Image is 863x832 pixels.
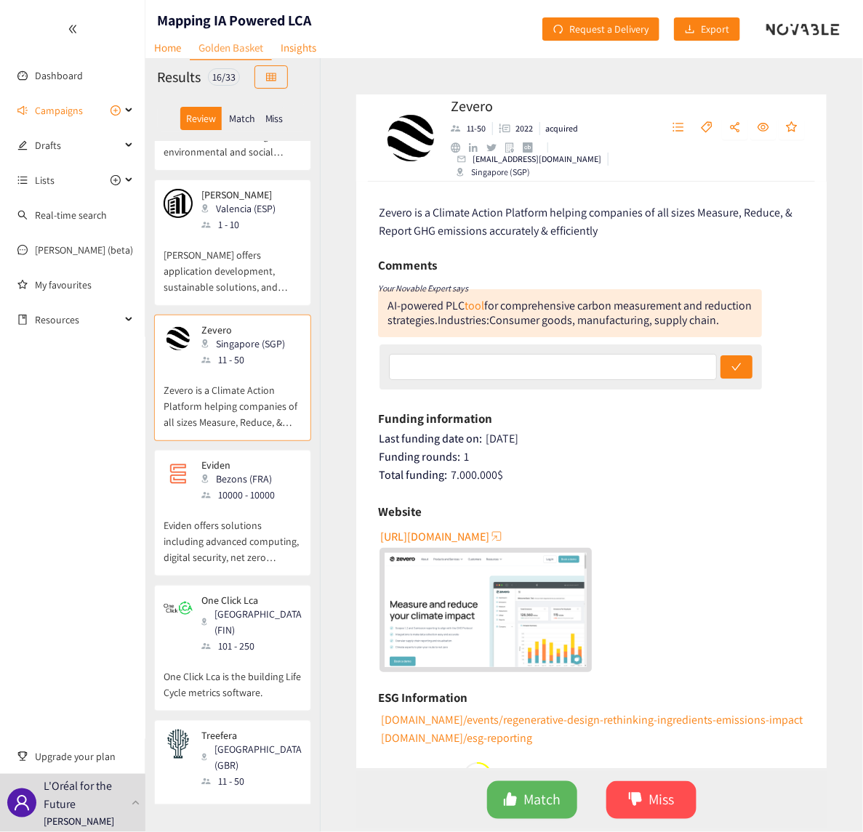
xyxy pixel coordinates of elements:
[731,362,742,373] span: check
[380,432,806,446] div: [DATE]
[451,122,493,135] li: Employees
[729,121,741,134] span: share-alt
[701,121,713,134] span: tag
[701,21,729,37] span: Export
[673,121,684,134] span: unordered-list
[157,67,201,87] h2: Results
[266,72,276,84] span: table
[380,467,448,482] span: Total funding:
[17,315,28,325] span: book
[272,36,325,59] a: Insights
[665,116,691,140] button: unordered-list
[786,121,798,134] span: star
[685,24,695,36] span: download
[487,781,577,819] button: likeMatch
[111,105,121,116] span: plus-circle
[164,233,302,295] p: [PERSON_NAME] offers application development, sustainable solutions, and chemicals for flat panel...
[17,140,28,150] span: edit
[208,68,240,86] div: 16 / 33
[190,36,272,60] a: Golden Basket
[674,17,740,41] button: downloadExport
[201,487,284,503] div: 10000 - 10000
[201,773,310,789] div: 11 - 50
[13,794,31,812] span: user
[505,142,523,153] a: google maps
[201,730,302,741] p: Treefera
[451,142,469,152] a: website
[569,21,649,37] span: Request a Delivery
[385,553,587,667] a: website
[722,116,748,140] button: share-alt
[164,324,193,353] img: Snapshot of the company's website
[385,553,587,667] img: Snapshot of the Company's website
[17,105,28,116] span: sound
[378,254,437,276] h6: Comments
[201,336,294,352] div: Singapore (SGP)
[164,594,193,623] img: Snapshot of the company's website
[378,501,422,522] h6: Website
[35,131,121,160] span: Drafts
[465,298,484,313] a: tool
[378,766,454,788] h6: Activity index
[164,503,302,565] p: Eviden offers solutions including advanced computing, digital security, net zero transformation, ...
[473,153,602,166] p: [EMAIL_ADDRESS][DOMAIN_NAME]
[164,189,193,218] img: Snapshot of the company's website
[68,24,78,34] span: double-left
[201,638,310,654] div: 101 - 250
[467,122,486,135] p: 11-50
[201,352,294,368] div: 11 - 50
[157,10,311,31] h1: Mapping IA Powered LCA
[378,408,492,429] h6: Funding information
[201,189,276,201] p: [PERSON_NAME]
[388,298,752,328] div: AI-powered PLC for comprehensive carbon measurement and reduction strategies.
[503,792,518,809] span: like
[380,450,806,464] div: 1
[145,36,190,59] a: Home
[380,730,533,746] a: Link to ESG information with url: https://www.zevero.earth/esg-reporting
[35,742,134,771] span: Upgrade your plan
[378,283,468,294] i: Your Novable Expert says
[486,144,505,151] a: twitter
[201,324,285,336] p: Zevero
[606,781,697,819] button: dislikeMiss
[201,201,284,217] div: Valencia (ESP)
[516,122,534,135] p: 2022
[779,116,805,140] button: star
[523,142,541,152] a: crunchbase
[380,525,504,548] button: [URL][DOMAIN_NAME]
[694,116,720,140] button: tag
[438,312,489,328] div: Industries:
[523,788,561,811] span: Match
[380,528,489,546] span: [URL][DOMAIN_NAME]
[758,121,769,134] span: eye
[380,468,806,482] div: 7.000.000 $
[35,305,121,334] span: Resources
[201,459,275,471] p: Eviden
[380,712,803,727] a: Link to ESG information with url: https://www.zevero.earth/events/regenerative-design-rethinking-...
[380,431,483,446] span: Last funding date on:
[164,368,302,430] p: Zevero is a Climate Action Platform helping companies of all sizes Measure, Reduce, & Report GHG ...
[378,687,467,708] h6: ESG Information
[382,109,440,167] img: Company Logo
[44,777,126,813] p: L'Oréal for the Future
[201,594,302,606] p: One Click Lca
[750,116,776,140] button: eye
[201,471,284,487] div: Bezons (FRA)
[164,654,302,700] p: One Click Lca is the building Life Cycle metrics software.
[201,606,310,638] div: [GEOGRAPHIC_DATA] (FIN)
[254,65,288,89] button: table
[720,355,752,379] button: check
[164,730,193,759] img: Snapshot of the company's website
[17,175,28,185] span: unordered-list
[35,166,55,195] span: Lists
[627,675,863,832] iframe: Chat Widget
[627,675,863,832] div: Widget de chat
[35,69,83,82] a: Dashboard
[542,17,659,41] button: redoRequest a Delivery
[457,166,530,179] div: Singapore (SGP)
[44,813,114,829] p: [PERSON_NAME]
[201,217,284,233] div: 1 - 10
[35,270,134,299] a: My favourites
[35,209,107,222] a: Real-time search
[35,243,133,257] a: [PERSON_NAME] (beta)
